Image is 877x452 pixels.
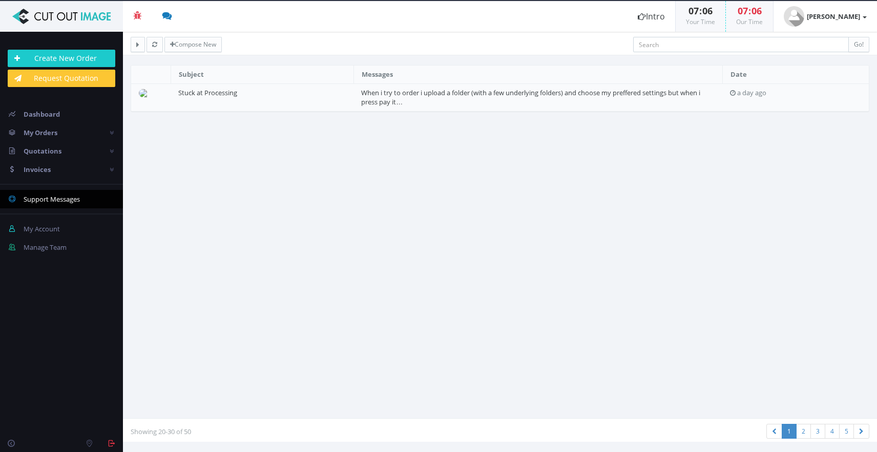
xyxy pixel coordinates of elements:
[8,9,115,24] img: Cut Out Image
[686,17,715,26] small: Your Time
[139,89,151,97] img: eb3bb386f5f4ae5024746ed14c46011f
[839,424,854,439] a: 5
[848,37,869,52] button: Go!
[825,424,840,439] a: 4
[628,1,675,32] a: Intro
[24,224,60,233] span: My Account
[633,37,849,52] input: Search
[24,110,60,119] span: Dashboard
[784,6,804,27] img: user_default.jpg
[24,195,80,204] span: Support Messages
[699,5,702,17] span: :
[24,165,51,174] span: Invoices
[782,424,797,439] a: 1
[178,88,237,97] a: Stuck at Processing
[722,66,869,83] th: Date
[147,37,163,52] button: Refresh
[171,66,353,83] th: Subject
[738,5,748,17] span: 07
[24,243,67,252] span: Manage Team
[737,88,766,97] span: September 05, 2025
[810,424,825,439] a: 3
[751,5,762,17] span: 06
[24,128,57,137] span: My Orders
[702,5,713,17] span: 06
[164,37,222,52] a: Compose New
[24,146,61,156] span: Quotations
[736,17,763,26] small: Our Time
[807,12,860,21] strong: [PERSON_NAME]
[796,424,811,439] a: 2
[8,50,115,67] a: Create New Order
[361,88,700,107] a: When i try to order i upload a folder (with a few underlying folders) and choose my preffered set...
[748,5,751,17] span: :
[131,426,492,437] p: Showing 20-30 of 50
[688,5,699,17] span: 07
[8,70,115,87] a: Request Quotation
[774,1,877,32] a: [PERSON_NAME]
[353,66,722,83] th: Messages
